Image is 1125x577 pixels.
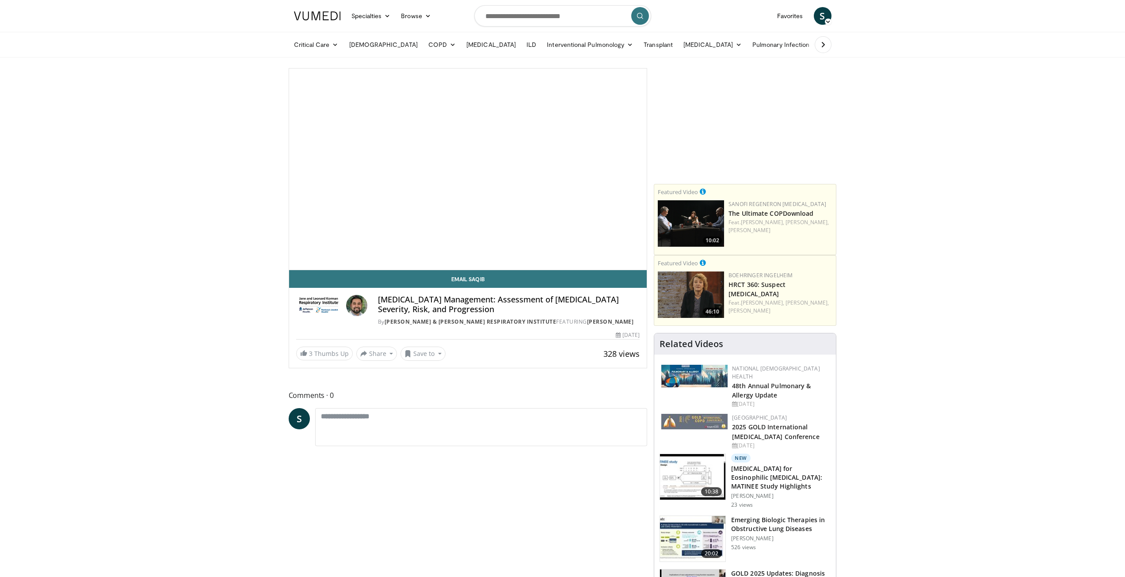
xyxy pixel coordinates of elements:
[521,36,542,53] a: ILD
[346,7,396,25] a: Specialties
[587,318,634,325] a: [PERSON_NAME]
[346,295,367,316] img: Avatar
[660,516,831,562] a: 20:02 Emerging Biologic Therapies in Obstructive Lung Diseases [PERSON_NAME] 526 views
[542,36,638,53] a: Interventional Pulmonology
[474,5,651,27] input: Search topics, interventions
[661,365,728,387] img: b90f5d12-84c1-472e-b843-5cad6c7ef911.jpg.150x105_q85_autocrop_double_scale_upscale_version-0.2.jpg
[772,7,808,25] a: Favorites
[658,271,724,318] a: 46:10
[461,36,521,53] a: [MEDICAL_DATA]
[658,200,724,247] a: 10:02
[616,331,640,339] div: [DATE]
[814,7,831,25] a: S
[701,549,722,558] span: 20:02
[728,218,832,234] div: Feat.
[732,400,829,408] div: [DATE]
[294,11,341,20] img: VuMedi Logo
[732,382,811,399] a: 48th Annual Pulmonary & Allergy Update
[658,259,698,267] small: Featured Video
[728,271,793,279] a: Boehringer Ingelheim
[731,535,831,542] p: [PERSON_NAME]
[731,454,751,462] p: New
[741,218,784,226] a: [PERSON_NAME],
[703,237,722,245] span: 10:02
[728,226,770,234] a: [PERSON_NAME]
[423,36,461,53] a: COPD
[728,200,826,208] a: Sanofi Regeneron [MEDICAL_DATA]
[732,365,820,380] a: National [DEMOGRAPHIC_DATA] Health
[678,36,747,53] a: [MEDICAL_DATA]
[396,7,436,25] a: Browse
[731,493,831,500] p: [PERSON_NAME]
[679,68,812,179] iframe: Advertisement
[728,280,786,298] a: HRCT 360: Suspect [MEDICAL_DATA]
[344,36,423,53] a: [DEMOGRAPHIC_DATA]
[289,270,647,288] a: Email Saqib
[731,544,756,551] p: 526 views
[661,414,728,429] img: 29f03053-4637-48fc-b8d3-cde88653f0ec.jpeg.150x105_q85_autocrop_double_scale_upscale_version-0.2.jpg
[289,36,344,53] a: Critical Care
[638,36,678,53] a: Transplant
[732,442,829,450] div: [DATE]
[378,295,640,314] h4: [MEDICAL_DATA] Management: Assessment of [MEDICAL_DATA] Severity, Risk, and Progression
[786,218,829,226] a: [PERSON_NAME],
[660,454,831,508] a: 10:38 New [MEDICAL_DATA] for Eosinophilic [MEDICAL_DATA]: MATINEE Study Highlights [PERSON_NAME] ...
[378,318,640,326] div: By FEATURING
[728,307,770,314] a: [PERSON_NAME]
[747,36,824,53] a: Pulmonary Infection
[732,423,820,440] a: 2025 GOLD International [MEDICAL_DATA] Conference
[289,408,310,429] a: S
[385,318,557,325] a: [PERSON_NAME] & [PERSON_NAME] Respiratory Institute
[309,349,313,358] span: 3
[660,339,723,349] h4: Related Videos
[400,347,446,361] button: Save to
[731,516,831,533] h3: Emerging Biologic Therapies in Obstructive Lung Diseases
[728,209,813,218] a: The Ultimate COPDownload
[356,347,397,361] button: Share
[296,295,343,316] img: Jane & Leonard Korman Respiratory Institute
[732,414,787,421] a: [GEOGRAPHIC_DATA]
[728,299,832,315] div: Feat.
[289,69,647,270] video-js: Video Player
[786,299,829,306] a: [PERSON_NAME],
[703,308,722,316] span: 46:10
[741,299,784,306] a: [PERSON_NAME],
[603,348,640,359] span: 328 views
[296,347,353,360] a: 3 Thumbs Up
[658,271,724,318] img: 8340d56b-4f12-40ce-8f6a-f3da72802623.png.150x105_q85_crop-smart_upscale.png
[660,516,725,562] img: c6e753b7-7253-4fd8-812c-c785cb44fcf9.150x105_q85_crop-smart_upscale.jpg
[289,390,648,401] span: Comments 0
[701,487,722,496] span: 10:38
[731,501,753,508] p: 23 views
[658,188,698,196] small: Featured Video
[731,464,831,491] h3: [MEDICAL_DATA] for Eosinophilic [MEDICAL_DATA]: MATINEE Study Highlights
[660,454,725,500] img: aa79bcc6-2848-4ffb-9f05-689c03da0f84.150x105_q85_crop-smart_upscale.jpg
[658,200,724,247] img: 5a5e9f8f-baed-4a36-9fe2-4d00eabc5e31.png.150x105_q85_crop-smart_upscale.png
